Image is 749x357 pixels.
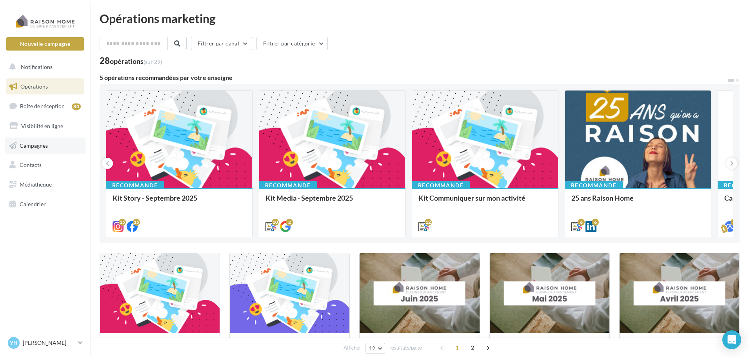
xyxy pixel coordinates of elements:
[571,194,705,210] div: 25 ans Raison Home
[20,83,48,90] span: Opérations
[418,194,552,210] div: Kit Communiquer sur mon activité
[119,219,126,226] div: 15
[113,194,246,210] div: Kit Story - Septembre 2025
[72,103,81,110] div: 80
[272,219,279,226] div: 10
[5,176,85,193] a: Médiathèque
[565,181,623,190] div: Recommandé
[451,341,464,354] span: 1
[20,201,46,207] span: Calendrier
[20,181,52,188] span: Médiathèque
[10,339,18,347] span: YH
[256,37,328,50] button: Filtrer par catégorie
[100,74,727,81] div: 5 opérations recommandées par votre enseigne
[722,330,741,349] div: Open Intercom Messenger
[265,194,399,210] div: Kit Media - Septembre 2025
[133,219,140,226] div: 15
[592,219,599,226] div: 6
[286,219,293,226] div: 2
[23,339,75,347] p: [PERSON_NAME]
[5,157,85,173] a: Contacts
[365,343,385,354] button: 12
[344,344,361,352] span: Afficher
[20,161,42,168] span: Contacts
[578,219,585,226] div: 6
[259,181,317,190] div: Recommandé
[5,196,85,212] a: Calendrier
[6,335,84,350] a: YH [PERSON_NAME]
[389,344,422,352] span: résultats/page
[5,138,85,154] a: Campagnes
[191,37,252,50] button: Filtrer par canal
[5,98,85,114] a: Boîte de réception80
[21,63,53,70] span: Notifications
[5,118,85,134] a: Visibilité en ligne
[6,37,84,51] button: Nouvelle campagne
[369,345,376,352] span: 12
[731,219,738,226] div: 3
[144,58,162,65] span: (sur 29)
[466,341,479,354] span: 2
[5,59,82,75] button: Notifications
[5,78,85,95] a: Opérations
[425,219,432,226] div: 12
[20,103,65,109] span: Boîte de réception
[20,142,48,149] span: Campagnes
[412,181,470,190] div: Recommandé
[100,56,162,65] div: 28
[21,123,63,129] span: Visibilité en ligne
[106,181,164,190] div: Recommandé
[110,58,162,65] div: opérations
[100,13,740,24] div: Opérations marketing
